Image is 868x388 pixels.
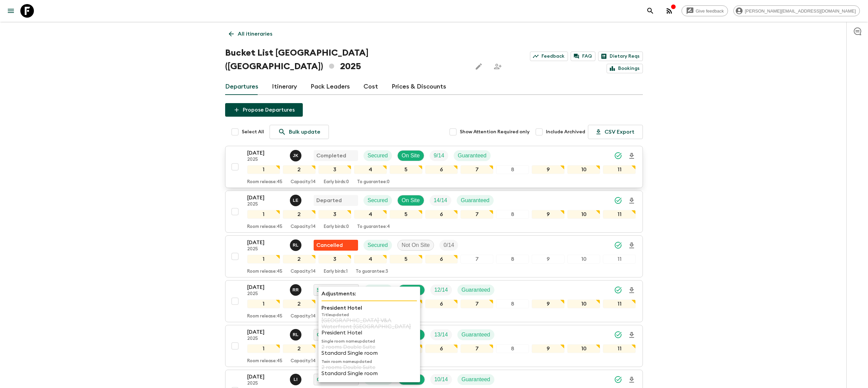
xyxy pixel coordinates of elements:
[741,8,860,14] span: [PERSON_NAME][EMAIL_ADDRESS][DOMAIN_NAME]
[461,196,490,205] p: Guaranteed
[290,241,303,247] span: Rabata Legend Mpatamali
[293,332,298,337] p: R L
[368,152,388,160] p: Secured
[628,197,636,205] svg: Download Onboarding
[443,241,454,249] p: 0 / 14
[272,79,297,95] a: Itinerary
[290,331,303,336] span: Rabata Legend Mpatamali
[425,299,458,308] div: 6
[363,79,378,95] a: Cost
[225,79,258,95] a: Departures
[314,240,358,251] div: Flash Pack cancellation
[425,165,458,174] div: 6
[321,359,417,364] p: Twin room name updated
[317,331,347,339] p: On Request
[402,152,420,160] p: On Site
[321,338,417,344] p: Single room name updated
[324,269,348,274] p: Early birds: 1
[603,210,636,219] div: 11
[321,290,417,298] p: Adjustments:
[430,195,451,206] div: Trip Fill
[283,344,316,353] div: 2
[458,152,487,160] p: Guaranteed
[321,304,417,312] p: President Hotel
[430,374,452,385] div: Trip Fill
[247,291,284,297] p: 2025
[316,152,346,160] p: Completed
[603,344,636,353] div: 11
[324,224,349,230] p: Early birds: 0
[530,52,568,61] a: Feedback
[614,375,622,384] svg: Synced Successfully
[496,255,529,264] div: 8
[614,152,622,160] svg: Synced Successfully
[598,52,643,61] a: Dietary Reqs
[321,330,417,336] p: President Hotel
[290,286,303,292] span: Roland Rau
[496,344,529,353] div: 8
[460,344,493,353] div: 7
[430,285,452,295] div: Trip Fill
[603,255,636,264] div: 11
[324,179,349,185] p: Early birds: 0
[317,286,339,294] p: Sold Out
[247,247,284,252] p: 2025
[460,129,530,135] span: Show Attention Required only
[390,210,422,219] div: 5
[614,241,622,249] svg: Synced Successfully
[496,165,529,174] div: 8
[532,210,565,219] div: 9
[4,4,18,18] button: menu
[496,299,529,308] div: 8
[368,196,388,205] p: Secured
[390,165,422,174] div: 5
[247,328,284,336] p: [DATE]
[321,370,417,376] p: Standard Single room
[603,299,636,308] div: 11
[628,152,636,160] svg: Download Onboarding
[247,149,284,157] p: [DATE]
[390,255,422,264] div: 5
[291,314,316,319] p: Capacity: 14
[460,210,493,219] div: 7
[532,299,565,308] div: 9
[472,60,486,73] button: Edit this itinerary
[532,344,565,353] div: 9
[354,165,387,174] div: 4
[368,241,388,249] p: Secured
[247,283,284,291] p: [DATE]
[247,381,284,386] p: 2025
[460,299,493,308] div: 7
[532,255,565,264] div: 9
[434,286,448,294] p: 12 / 14
[247,299,280,308] div: 1
[461,331,490,339] p: Guaranteed
[368,286,389,294] p: Secured
[402,241,430,249] p: Not On Site
[402,286,420,294] p: On Site
[225,46,467,73] h1: Bucket List [GEOGRAPHIC_DATA] ([GEOGRAPHIC_DATA]) 2025
[491,60,505,73] span: Share this itinerary
[571,52,595,61] a: FAQ
[290,152,303,157] span: Jamie Keenan
[247,255,280,264] div: 1
[614,286,622,294] svg: Synced Successfully
[247,314,282,319] p: Room release: 45
[392,79,446,95] a: Prices & Discounts
[430,150,448,161] div: Trip Fill
[434,375,448,384] p: 10 / 14
[289,128,320,136] p: Bulk update
[317,375,347,384] p: On Request
[603,165,636,174] div: 11
[434,152,444,160] p: 9 / 14
[321,364,417,370] p: 2 rooms Double Suite
[461,375,490,384] p: Guaranteed
[425,255,458,264] div: 6
[357,224,390,230] p: To guarantee: 4
[567,299,600,308] div: 10
[439,240,458,251] div: Trip Fill
[293,287,299,293] p: R R
[402,196,420,205] p: On Site
[247,269,282,274] p: Room release: 45
[294,377,298,382] p: L I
